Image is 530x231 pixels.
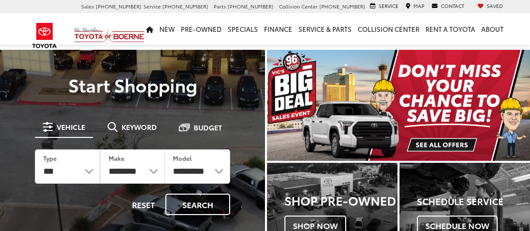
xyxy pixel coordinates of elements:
label: Type [43,154,57,162]
h3: Shop Pre-Owned [284,194,397,207]
a: Rent a Toyota [422,13,478,45]
a: Specials [225,13,261,45]
img: Toyota [26,19,63,52]
span: Service [143,2,161,10]
p: Start Shopping [21,75,244,95]
label: Make [109,154,125,162]
a: Collision Center [355,13,422,45]
a: My Saved Vehicles [475,2,506,11]
a: Map [403,2,427,11]
label: Model [173,154,192,162]
a: Finance [261,13,295,45]
a: Service [368,2,401,11]
span: [PHONE_NUMBER] [319,2,365,10]
span: Service [379,2,398,9]
span: [PHONE_NUMBER] [162,2,208,10]
a: New [156,13,178,45]
span: Contact [441,2,464,9]
span: Sales [81,2,94,10]
span: Vehicle [57,123,85,130]
section: Carousel section with vehicle pictures - may contain disclaimers. [267,50,530,161]
button: Search [165,194,230,215]
div: carousel slide number 1 of 1 [267,50,530,161]
span: Parts [214,2,226,10]
a: Service & Parts: Opens in a new tab [295,13,355,45]
span: Saved [487,2,503,9]
h4: Schedule Service [417,197,530,207]
img: Vic Vaughan Toyota of Boerne [74,27,145,44]
a: Pre-Owned [178,13,225,45]
span: Keyword [122,123,157,130]
span: [PHONE_NUMBER] [96,2,141,10]
a: About [478,13,507,45]
span: Map [413,2,424,9]
img: Big Deal Sales Event [267,50,530,161]
a: Contact [429,2,467,11]
button: Reset [124,194,163,215]
a: Home [143,13,156,45]
span: Collision Center [279,2,318,10]
span: [PHONE_NUMBER] [228,2,273,10]
span: Budget [194,124,222,131]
